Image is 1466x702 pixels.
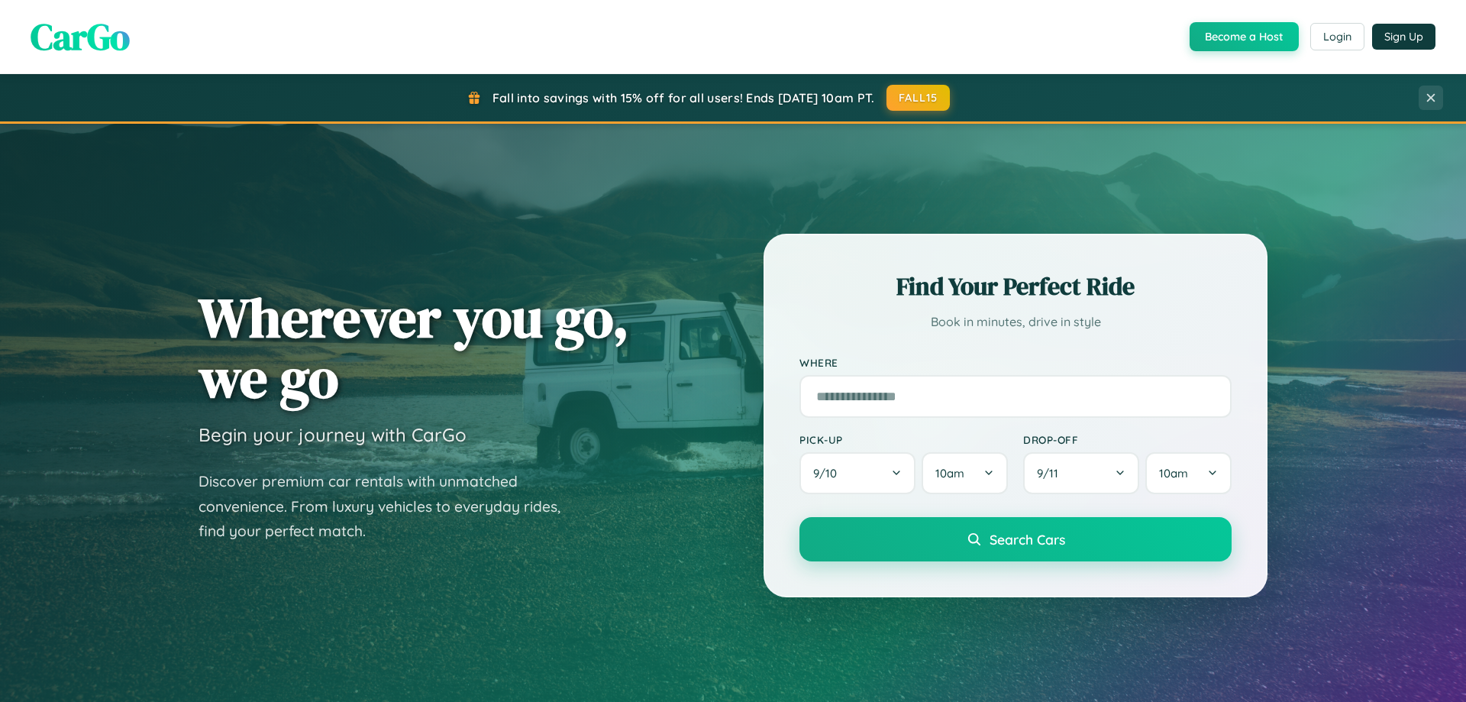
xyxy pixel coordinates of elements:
[1372,24,1435,50] button: Sign Up
[886,85,951,111] button: FALL15
[799,356,1232,369] label: Where
[492,90,875,105] span: Fall into savings with 15% off for all users! Ends [DATE] 10am PT.
[1159,466,1188,480] span: 10am
[799,270,1232,303] h2: Find Your Perfect Ride
[1037,466,1066,480] span: 9 / 11
[935,466,964,480] span: 10am
[813,466,844,480] span: 9 / 10
[922,452,1008,494] button: 10am
[1190,22,1299,51] button: Become a Host
[199,287,629,408] h1: Wherever you go, we go
[199,469,580,544] p: Discover premium car rentals with unmatched convenience. From luxury vehicles to everyday rides, ...
[799,311,1232,333] p: Book in minutes, drive in style
[799,517,1232,561] button: Search Cars
[1023,452,1139,494] button: 9/11
[799,452,915,494] button: 9/10
[31,11,130,62] span: CarGo
[199,423,467,446] h3: Begin your journey with CarGo
[1310,23,1364,50] button: Login
[990,531,1065,548] span: Search Cars
[799,433,1008,446] label: Pick-up
[1023,433,1232,446] label: Drop-off
[1145,452,1232,494] button: 10am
